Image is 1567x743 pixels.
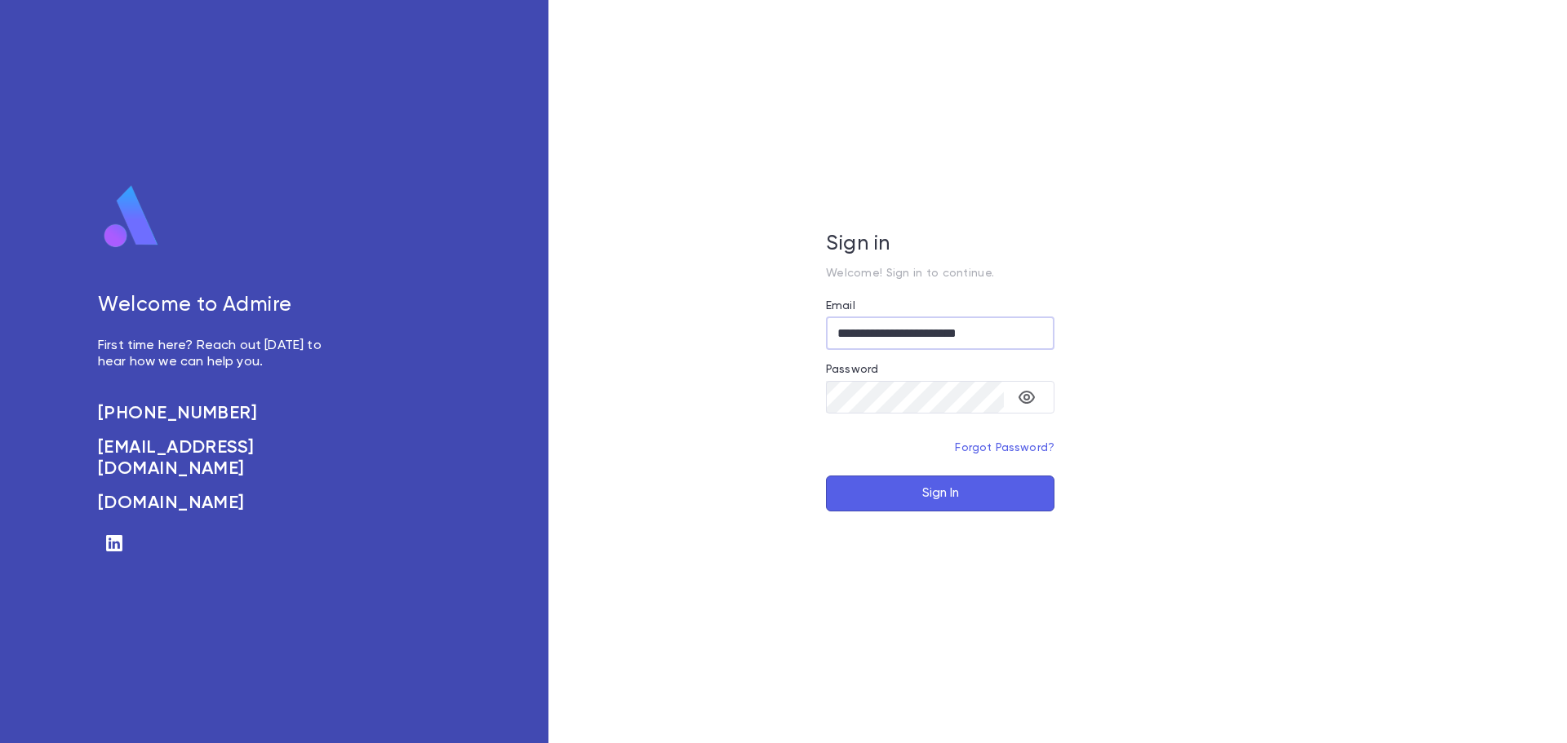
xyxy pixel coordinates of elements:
[98,338,340,370] p: First time here? Reach out [DATE] to hear how we can help you.
[98,184,165,250] img: logo
[826,363,878,376] label: Password
[98,403,340,424] a: [PHONE_NUMBER]
[826,475,1054,511] button: Sign In
[955,442,1054,453] a: Forgot Password?
[826,299,855,312] label: Email
[98,437,340,480] a: [EMAIL_ADDRESS][DOMAIN_NAME]
[826,232,1054,257] h5: Sign in
[1010,381,1043,414] button: toggle password visibility
[826,267,1054,280] p: Welcome! Sign in to continue.
[98,294,340,318] h5: Welcome to Admire
[98,493,340,514] a: [DOMAIN_NAME]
